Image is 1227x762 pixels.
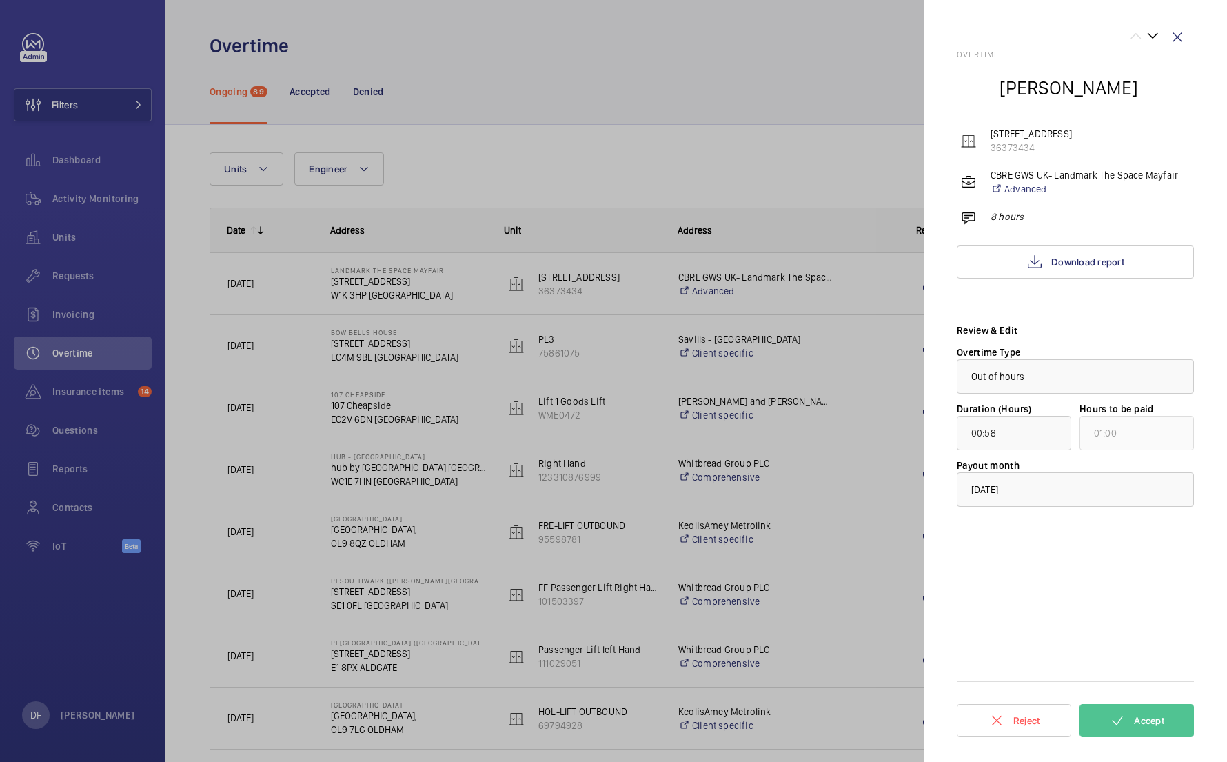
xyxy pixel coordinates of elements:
span: Reject [1013,715,1040,726]
span: [DATE] [971,484,998,495]
h2: Overtime [957,50,1194,59]
a: Advanced [991,182,1178,196]
label: Hours to be paid [1079,403,1154,414]
input: function $t(){if((0,e.mK)(st),st.value===S)throw new n.buA(-950,null);return st.value} [957,416,1071,450]
input: undefined [1079,416,1194,450]
p: [STREET_ADDRESS] [991,127,1072,141]
p: CBRE GWS UK- Landmark The Space Mayfair [991,168,1178,182]
p: 8 hours [991,210,1024,223]
button: Reject [957,704,1071,737]
a: Download report [957,245,1194,279]
span: Accept [1134,715,1164,726]
p: 36373434 [991,141,1072,154]
div: Review & Edit [957,323,1194,337]
img: elevator.svg [960,132,977,149]
button: Accept [1079,704,1194,737]
span: Out of hours [971,371,1025,382]
label: Duration (Hours) [957,403,1032,414]
label: Overtime Type [957,347,1021,358]
span: Download report [1051,257,1124,268]
h2: [PERSON_NAME] [1000,75,1138,101]
label: Payout month [957,460,1020,471]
